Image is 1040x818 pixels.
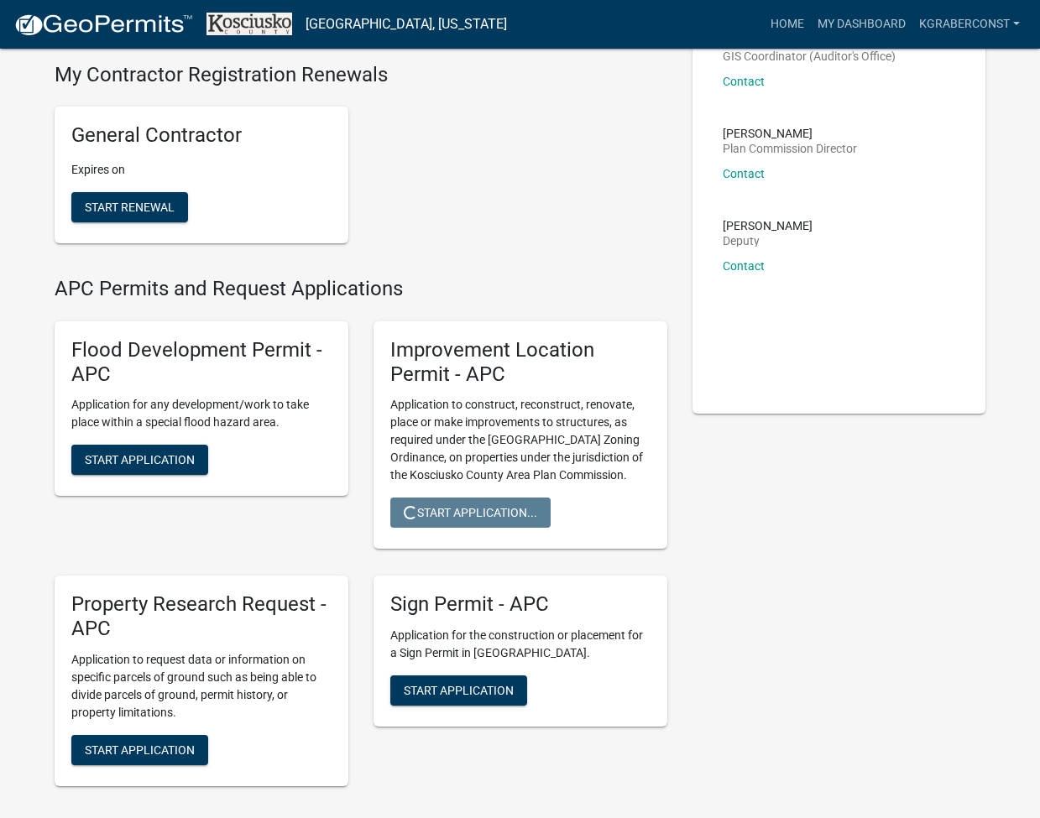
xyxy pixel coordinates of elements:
[85,453,195,466] span: Start Application
[71,735,208,765] button: Start Application
[404,506,537,519] span: Start Application...
[71,396,332,431] p: Application for any development/work to take place within a special flood hazard area.
[71,192,188,222] button: Start Renewal
[71,592,332,641] h5: Property Research Request - APC
[85,201,175,214] span: Start Renewal
[71,123,332,148] h5: General Contractor
[390,675,527,706] button: Start Application
[390,498,551,528] button: Start Application...
[85,743,195,757] span: Start Application
[723,235,813,247] p: Deputy
[55,277,667,301] h4: APC Permits and Request Applications
[404,684,514,697] span: Start Application
[390,338,651,387] h5: Improvement Location Permit - APC
[390,592,651,617] h5: Sign Permit - APC
[71,651,332,722] p: Application to request data or information on specific parcels of ground such as being able to di...
[71,338,332,387] h5: Flood Development Permit - APC
[723,75,765,88] a: Contact
[55,63,667,87] h4: My Contractor Registration Renewals
[764,8,811,40] a: Home
[55,63,667,258] wm-registration-list-section: My Contractor Registration Renewals
[723,220,813,232] p: [PERSON_NAME]
[390,396,651,484] p: Application to construct, reconstruct, renovate, place or make improvements to structures, as req...
[723,50,896,62] p: GIS Coordinator (Auditor's Office)
[206,13,292,35] img: Kosciusko County, Indiana
[723,128,857,139] p: [PERSON_NAME]
[723,259,765,273] a: Contact
[723,143,857,154] p: Plan Commission Director
[912,8,1027,40] a: kgraberconst
[723,167,765,180] a: Contact
[811,8,912,40] a: My Dashboard
[71,445,208,475] button: Start Application
[390,627,651,662] p: Application for the construction or placement for a Sign Permit in [GEOGRAPHIC_DATA].
[71,161,332,179] p: Expires on
[306,10,507,39] a: [GEOGRAPHIC_DATA], [US_STATE]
